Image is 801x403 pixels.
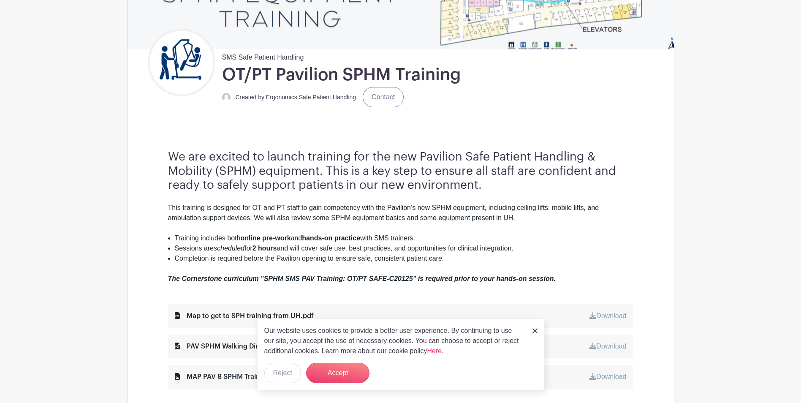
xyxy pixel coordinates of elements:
div: This training is designed for OT and PT staff to gain competency with the Pavilion’s new SPHM equ... [168,203,633,233]
span: SMS Safe Patient Handling [222,49,304,63]
div: MAP PAV 8 SPHM Training Room.jpg [175,372,303,382]
div: Map to get to SPH training from UH.pdf [175,311,314,321]
img: Untitled%20design.png [150,31,213,94]
strong: online pre-work [240,234,291,242]
li: Sessions are for and will cover safe use, best practices, and opportunities for clinical integrat... [175,243,633,253]
p: Our website uses cookies to provide a better user experience. By continuing to use our site, you ... [264,326,524,356]
li: Completion is required before the Pavilion opening to ensure safe, consistent patient care. [175,253,633,264]
img: default-ce2991bfa6775e67f084385cd625a349d9dcbb7a52a09fb2fda1e96e2d18dcdb.png [222,93,231,101]
a: Download [589,373,626,380]
em: The Cornerstone curriculum "SPHM SMS PAV Training: OT/PT SAFE-C20125" is required prior to your h... [168,275,556,282]
h1: OT/PT Pavilion SPHM Training [222,64,461,85]
a: Download [589,312,626,319]
button: Reject [264,363,301,383]
a: Contact [363,87,404,107]
a: Here [427,347,442,354]
button: Accept [306,363,369,383]
div: PAV SPHM Walking Directions - Written.pdf [175,341,324,351]
strong: hands-on practice [302,234,360,242]
strong: 2 hours [253,245,277,252]
small: Created by Ergonomics Safe Patient Handling [236,94,356,101]
a: Download [589,343,626,350]
h3: We are excited to launch training for the new Pavilion Safe Patient Handling & Mobility (SPHM) eq... [168,150,633,193]
em: scheduled [214,245,244,252]
li: Training includes both and with SMS trainers. [175,233,633,243]
img: close_button-5f87c8562297e5c2d7936805f587ecaba9071eb48480494691a3f1689db116b3.svg [532,328,538,333]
